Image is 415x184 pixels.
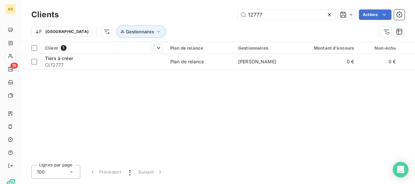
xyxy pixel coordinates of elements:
[45,55,73,61] span: Tiers à créer
[45,45,58,51] span: Client
[362,45,396,51] div: Non-échu
[126,29,154,34] span: Gestionnaires
[359,9,392,20] button: Actions
[393,162,408,177] div: Open Intercom Messenger
[358,54,400,69] td: 0 €
[134,165,167,179] button: Suivant
[45,62,162,68] span: CL12777
[85,165,125,179] button: Précédent
[170,45,230,51] div: Plan de relance
[238,59,276,64] span: [PERSON_NAME]
[238,9,335,20] input: Rechercher
[37,169,45,175] span: 100
[31,26,93,37] button: [GEOGRAPHIC_DATA]
[31,9,59,21] h3: Clients
[238,45,298,51] div: Gestionnaires
[125,165,134,179] button: 1
[10,63,18,69] span: 19
[170,58,204,65] div: Plan de relance
[306,45,354,51] div: Montant d'encours
[302,54,358,69] td: 0 €
[61,45,67,51] span: 1
[116,25,166,38] button: Gestionnaires
[129,169,131,175] span: 1
[5,4,16,14] div: AD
